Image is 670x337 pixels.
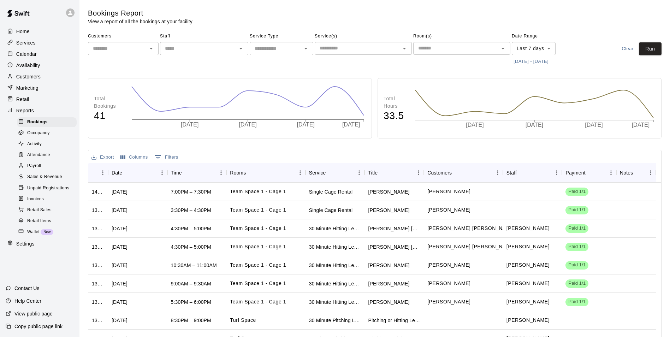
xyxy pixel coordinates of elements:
p: Anderson Segal [427,225,515,232]
p: Scott Belger [506,280,550,287]
span: Payroll [27,162,41,170]
div: Anderson Segal [368,243,420,250]
p: Copy public page link [14,323,63,330]
div: ID [88,163,108,183]
div: Rooms [230,163,246,183]
tspan: [DATE] [342,122,360,128]
a: Sales & Revenue [17,172,79,183]
button: Select columns [119,152,150,163]
a: Unpaid Registrations [17,183,79,194]
div: Sat, Sep 06, 2025 [112,207,128,214]
button: Menu [295,167,306,178]
p: Reports [16,107,34,114]
button: Menu [413,167,424,178]
a: Retail Items [17,215,79,226]
div: 7:00PM – 7:30PM [171,188,211,195]
button: Run [639,42,662,55]
div: 30 Minute Hitting Lesson (Baseball & Softball) [309,243,361,250]
button: Menu [606,167,616,178]
div: Home [6,26,74,37]
tspan: [DATE] [239,122,256,128]
h5: Bookings Report [88,8,192,18]
p: Total Bookings [94,95,124,110]
span: Staff [160,31,248,42]
span: Activity [27,141,42,148]
div: 4:30PM – 5:00PM [171,225,211,232]
p: Team Space 1 - Cage 1 [230,243,286,250]
button: Sort [633,168,643,178]
button: Menu [216,167,226,178]
div: Thu, Sep 11, 2025 [112,225,128,232]
p: Reece Hartman [427,261,470,269]
span: Bookings [27,119,48,126]
p: View public page [14,310,53,317]
div: Title [368,163,378,183]
div: 30 Minute Hitting Lesson (Baseball & Softball) [309,280,361,287]
button: Menu [492,167,503,178]
tspan: [DATE] [632,122,649,128]
a: Retail [6,94,74,105]
div: Thu, Sep 04, 2025 [112,298,128,306]
div: Henry Wall [368,298,409,306]
button: Open [301,43,311,53]
div: Notes [620,163,633,183]
div: norah mauss [368,188,409,195]
span: Service Type [250,31,313,42]
div: Single Cage Rental [309,188,352,195]
span: Customers [88,31,159,42]
span: Retail Items [27,218,51,225]
a: Attendance [17,150,79,161]
div: Date [108,163,167,183]
button: Menu [354,167,364,178]
p: Turf Space [230,317,256,324]
a: Settings [6,238,74,249]
p: Calendar [16,51,37,58]
div: Anderson Segal [368,225,420,232]
p: View a report of all the bookings at your facility [88,18,192,25]
p: Help Center [14,297,41,305]
span: Paid 1/1 [565,243,588,250]
button: Menu [551,167,562,178]
div: Customers [427,163,452,183]
div: 30 Minute Pitching Lesson (Baseball) [309,317,361,324]
div: 30 Minute Hitting Lesson (Baseball & Softball) [309,262,361,269]
span: Paid 1/1 [565,207,588,213]
button: Open [236,43,246,53]
a: Availability [6,60,74,71]
div: 1385815 [92,243,105,250]
button: [DATE] - [DATE] [512,56,550,67]
div: Date [112,163,122,183]
div: Retail Items [17,216,77,226]
div: 1383039 [92,280,105,287]
div: 5:30PM – 6:00PM [171,298,211,306]
a: Retail Sales [17,205,79,215]
h4: 33.5 [384,110,408,122]
a: Marketing [6,83,74,93]
div: Payment [562,163,616,183]
div: Staff [506,163,517,183]
span: Paid 1/1 [565,280,588,287]
div: Sun, Sep 07, 2025 [112,280,128,287]
a: Customers [6,71,74,82]
span: Sales & Revenue [27,173,62,181]
button: Sort [452,168,462,178]
div: Unpaid Registrations [17,183,77,193]
p: Marketing [16,84,38,91]
span: Retail Sales [27,207,52,214]
div: 1399070 [92,207,105,214]
a: Occupancy [17,128,79,138]
div: Payroll [17,161,77,171]
button: Export [90,152,116,163]
button: Sort [378,168,387,178]
div: Sales & Revenue [17,172,77,182]
p: Jameson Mauss [427,188,470,195]
p: Valerie Moore [427,206,470,214]
a: Payroll [17,161,79,172]
div: Customers [424,163,503,183]
button: Show filters [153,152,180,163]
div: Mon, Sep 08, 2025 [112,317,128,324]
span: Wallet [27,229,40,236]
p: Customers [16,73,41,80]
